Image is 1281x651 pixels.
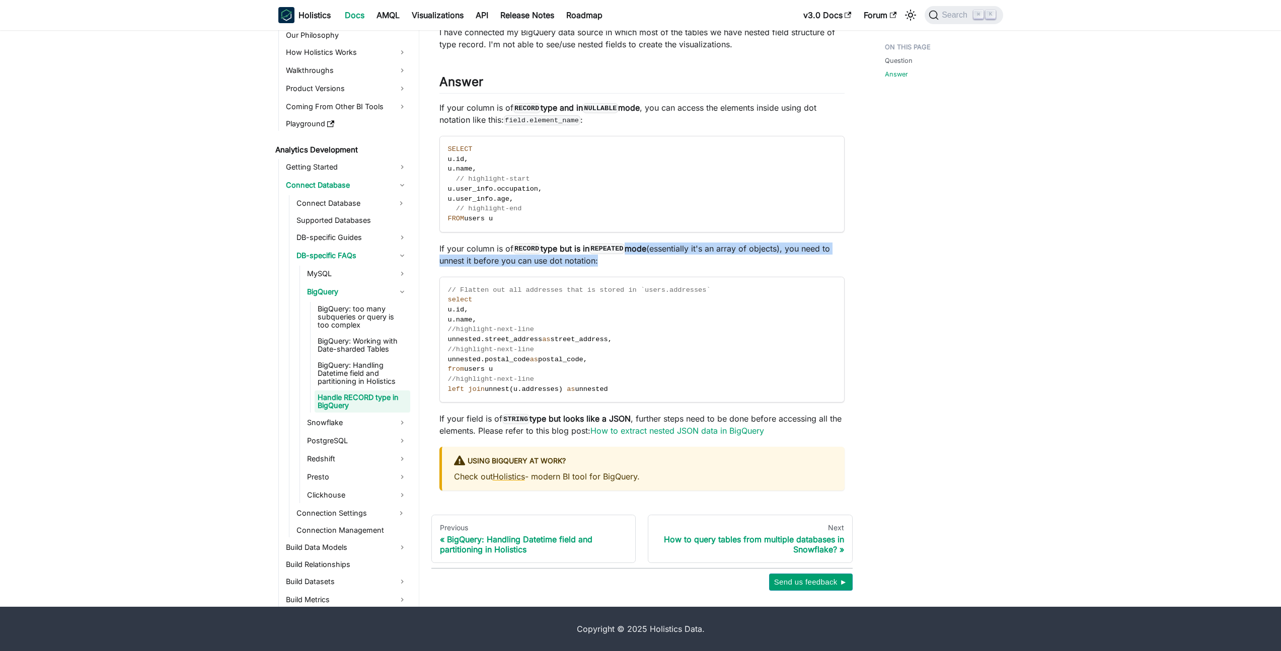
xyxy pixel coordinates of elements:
code: NULLABLE [583,103,618,113]
strong: type and in mode [513,103,640,113]
p: If your column is of , you can access the elements inside using dot notation like this: : [439,102,845,126]
a: How Holistics Works [283,44,410,60]
span: left [448,385,465,393]
span: . [452,306,456,313]
span: u [448,165,452,173]
span: id [456,306,464,313]
a: API [470,7,494,23]
span: . [452,185,456,193]
span: SELECT [448,145,473,153]
a: Build Metrics [283,592,410,608]
span: unnested [448,356,481,363]
kbd: K [986,10,996,19]
span: Search [939,11,973,20]
a: Supported Databases [293,213,410,227]
span: join [468,385,485,393]
a: How to extract nested JSON data in BigQuery [590,426,764,436]
div: Using BigQuery at work? [454,455,833,468]
a: BigQuery: Working with Date-sharded Tables [315,334,410,356]
span: occupation [497,185,538,193]
span: . [452,195,456,203]
code: STRING [502,414,530,424]
a: Walkthroughs [283,62,410,78]
span: // highlight-end [456,205,522,212]
span: // Flatten out all addresses that is stored in `users.addresses` [448,286,711,294]
a: Forum [858,7,902,23]
span: , [464,306,468,313]
button: Switch between dark and light mode (currently light mode) [902,7,919,23]
span: , [509,195,513,203]
span: as [567,385,575,393]
span: //highlight-next-line [448,346,534,353]
span: . [452,165,456,173]
span: u [448,316,452,323]
span: . [493,185,497,193]
a: Answer [885,69,908,79]
a: MySQL [304,266,410,282]
span: id [456,155,464,163]
span: . [481,336,485,343]
a: Presto [304,469,410,485]
a: Holistics [493,471,525,481]
a: Build Relationships [283,557,410,572]
code: RECORD [513,103,541,113]
strong: type but is in mode [513,243,647,254]
span: FROM [448,215,465,222]
a: DB-specific FAQs [293,248,410,264]
span: //highlight-next-line [448,375,534,383]
div: BigQuery: Handling Datetime field and partitioning in Holistics [440,534,628,554]
span: users u [464,215,493,222]
kbd: ⌘ [973,10,984,19]
p: Check out - modern BI tool for BigQuery. [454,470,833,482]
span: Send us feedback ► [774,576,848,589]
span: , [472,316,476,323]
a: AMQL [370,7,406,23]
span: , [583,356,587,363]
span: ) [559,385,563,393]
a: PreviousBigQuery: Handling Datetime field and partitioning in Holistics [431,515,636,563]
span: name [456,316,473,323]
a: v3.0 Docs [797,7,858,23]
button: Expand sidebar category 'Connect Database' [392,195,410,211]
span: postal_code [485,356,530,363]
a: Coming From Other BI Tools [283,99,410,115]
a: Connection Settings [293,505,392,521]
span: street_address [485,336,542,343]
span: postal_code [538,356,583,363]
span: u [448,155,452,163]
h2: Answer [439,74,845,94]
span: u [448,185,452,193]
a: Build Data Models [283,539,410,555]
span: unnest [485,385,509,393]
span: . [517,385,521,393]
span: , [464,155,468,163]
span: u [448,195,452,203]
span: ( [509,385,513,393]
a: HolisticsHolistics [278,7,331,23]
strong: type but looks like a JSON [502,414,631,424]
p: I have connected my BigQuery data source in which most of the tables we have nested field structu... [439,26,845,50]
span: , [538,185,542,193]
a: Connect Database [283,177,410,193]
div: Next [656,523,844,532]
span: u [513,385,517,393]
span: . [452,155,456,163]
span: age [497,195,509,203]
span: , [472,165,476,173]
button: Send us feedback ► [769,574,853,591]
a: PostgreSQL [304,433,410,449]
a: BigQuery: too many subqueries or query is too complex [315,302,410,332]
span: . [493,195,497,203]
a: Snowflake [304,415,410,431]
img: Holistics [278,7,294,23]
span: user_info [456,195,493,203]
span: , [608,336,612,343]
a: Clickhouse [304,487,410,503]
div: How to query tables from multiple databases in Snowflake? [656,534,844,554]
code: REPEATED [589,243,625,254]
span: . [452,316,456,323]
a: DB-specific Guides [293,229,410,246]
a: Playground [283,117,410,131]
span: user_info [456,185,493,193]
a: Release Notes [494,7,560,23]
